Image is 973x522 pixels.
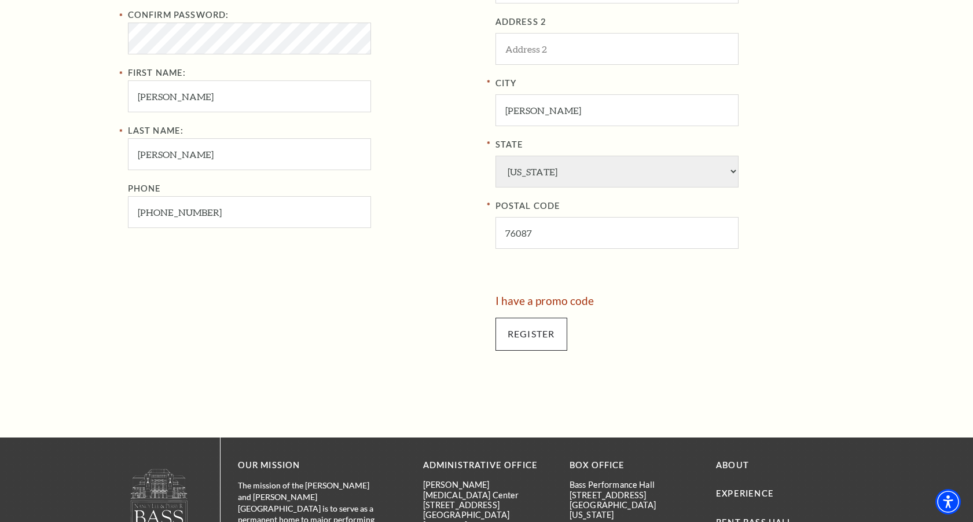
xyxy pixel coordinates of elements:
[495,138,846,152] label: State
[495,33,739,65] input: ADDRESS 2
[495,199,846,214] label: POSTAL CODE
[423,458,552,473] p: Administrative Office
[128,126,184,135] label: Last Name:
[495,217,739,249] input: POSTAL CODE
[238,458,383,473] p: OUR MISSION
[128,68,186,78] label: First Name:
[935,489,961,514] div: Accessibility Menu
[128,183,161,193] label: Phone
[423,480,552,500] p: [PERSON_NAME][MEDICAL_DATA] Center
[495,76,846,91] label: City
[716,460,749,470] a: About
[570,490,699,500] p: [STREET_ADDRESS]
[495,318,567,350] input: Submit button
[128,10,229,20] label: Confirm Password:
[570,480,699,490] p: Bass Performance Hall
[423,500,552,510] p: [STREET_ADDRESS]
[570,500,699,520] p: [GEOGRAPHIC_DATA][US_STATE]
[495,94,739,126] input: City
[716,488,774,498] a: Experience
[495,294,594,307] a: I have a promo code
[495,15,846,30] label: ADDRESS 2
[570,458,699,473] p: BOX OFFICE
